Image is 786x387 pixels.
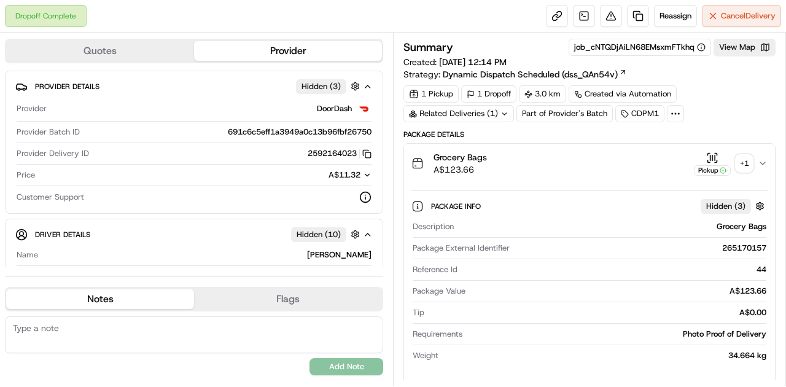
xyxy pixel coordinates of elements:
h3: Summary [403,42,453,53]
span: Package External Identifier [413,243,510,254]
button: CancelDelivery [702,5,781,27]
div: 44 [462,264,766,275]
button: Hidden (3) [701,198,768,214]
div: A$0.00 [429,307,766,318]
span: Package Value [413,286,465,297]
span: Hidden ( 10 ) [297,229,341,240]
div: Pickup [694,165,731,176]
span: Driver Details [35,230,90,240]
div: CDPM1 [615,105,664,122]
span: A$11.32 [329,170,360,180]
span: Reassign [660,10,691,21]
span: A$123.66 [434,163,487,176]
div: [PERSON_NAME] [43,249,372,260]
div: Photo Proof of Delivery [467,329,766,340]
span: [DATE] 12:14 PM [439,57,507,68]
button: Provider [194,41,382,61]
button: Notes [6,289,194,309]
button: Grocery BagsA$123.66Pickup+1 [404,144,775,183]
button: Provider DetailsHidden (3) [15,76,373,96]
span: Hidden ( 3 ) [706,201,745,212]
button: A$11.32 [263,170,372,181]
span: Package Info [431,201,483,211]
span: Requirements [413,329,462,340]
button: Flags [194,289,382,309]
span: Grocery Bags [434,151,487,163]
span: Description [413,221,454,232]
span: DoorDash [317,103,352,114]
span: Provider Details [35,82,99,92]
span: Dynamic Dispatch Scheduled (dss_QAn54v) [443,68,618,80]
span: Provider [17,103,47,114]
span: Customer Support [17,192,84,203]
button: Hidden (10) [291,227,363,242]
div: Related Deliveries (1) [403,105,514,122]
img: doordash_logo_v2.png [357,101,372,116]
button: Pickup+1 [694,152,753,176]
div: 265170157 [515,243,766,254]
button: Driver DetailsHidden (10) [15,224,373,244]
div: Grocery BagsA$123.66Pickup+1 [404,183,775,383]
button: 2592164023 [308,148,372,159]
div: Grocery Bags [459,221,766,232]
button: Reassign [654,5,697,27]
a: Created via Automation [569,85,677,103]
button: Quotes [6,41,194,61]
span: 691c6c5eff1a3949a0c13b96fbf26750 [228,127,372,138]
span: Reference Id [413,264,457,275]
span: Name [17,249,38,260]
span: Tip [413,307,424,318]
div: Package Details [403,130,776,139]
div: 1 Pickup [403,85,459,103]
div: A$123.66 [470,286,766,297]
a: Dynamic Dispatch Scheduled (dss_QAn54v) [443,68,627,80]
div: + 1 [736,155,753,172]
div: 3.0 km [519,85,566,103]
button: View Map [714,39,776,56]
div: Strategy: [403,68,627,80]
span: Provider Batch ID [17,127,80,138]
span: Hidden ( 3 ) [302,81,341,92]
button: job_cNTQDjAiLN68EMsxmFTkhq [574,42,706,53]
span: Weight [413,350,438,361]
span: Provider Delivery ID [17,148,89,159]
span: Cancel Delivery [721,10,776,21]
div: 1 Dropoff [461,85,516,103]
button: Hidden (3) [296,79,363,94]
span: Created: [403,56,507,68]
button: Pickup [694,152,731,176]
div: 34.664 kg [443,350,766,361]
span: Price [17,170,35,181]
